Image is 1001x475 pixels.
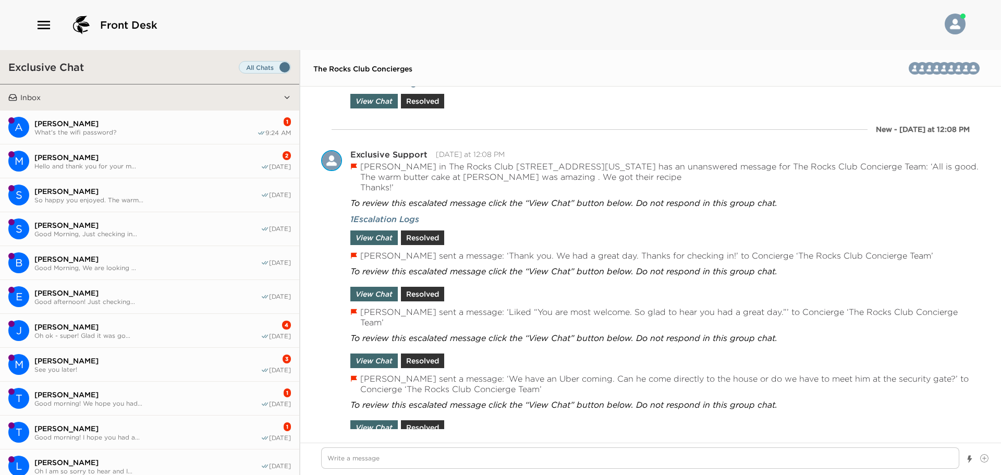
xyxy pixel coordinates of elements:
[269,163,291,171] span: [DATE]
[321,447,959,469] textarea: Write a message
[923,62,936,75] img: M
[282,321,291,330] div: 4
[350,399,777,410] span: To review this escalated message click the “View Chat” button below. Do not respond in this group...
[8,252,29,273] div: B
[20,93,41,102] p: Inbox
[265,129,291,137] span: 9:24 AM
[436,150,505,159] time: 2025-10-02T19:08:55.132Z
[284,422,291,431] div: 1
[967,62,980,75] div: The Rocks Club Concierge Team
[69,13,94,38] img: logo
[269,366,291,374] span: [DATE]
[321,150,342,171] div: Exclusive Support
[8,117,29,138] div: A
[34,162,261,170] span: Hello and thank you for your m...
[916,62,929,75] div: Valeriia Iurkov's Concierge
[360,373,980,394] p: [PERSON_NAME] sent a message: ‘We have an Uber coming. Can he come directly to the house or do we...
[8,286,29,307] div: Eileen Kolakowski
[401,287,444,301] button: Resolved
[283,151,291,160] div: 2
[8,354,29,375] div: M
[269,332,291,340] span: [DATE]
[8,320,29,341] div: Jeffrey Weidell
[34,433,261,441] span: Good morning! I hope you had a...
[350,213,419,225] button: 1Escalation Logs
[34,128,257,136] span: What's the wifi password?
[945,14,966,34] img: User
[100,18,157,32] span: Front Desk
[34,356,261,366] span: [PERSON_NAME]
[269,400,291,408] span: [DATE]
[8,320,29,341] div: J
[350,333,777,343] span: To review this escalated message click the “View Chat” button below. Do not respond in this group...
[401,230,444,245] button: Resolved
[34,221,261,230] span: [PERSON_NAME]
[34,119,257,128] span: [PERSON_NAME]
[923,62,936,75] div: MollyONeil (Partner)
[8,252,29,273] div: Brian Cereghino
[350,198,777,208] span: To review this escalated message click the “View Chat” button below. Do not respond in this group...
[34,467,261,475] span: Oh I am so sorry to hear and I...
[350,230,398,245] button: View Chat
[360,161,980,192] p: [PERSON_NAME] in The Rocks Club [STREET_ADDRESS][US_STATE] has an unanswered message for The Rock...
[401,420,444,435] button: Resolved
[350,266,777,276] span: To review this escalated message click the “View Chat” button below. Do not respond in this group...
[34,458,261,467] span: [PERSON_NAME]
[401,94,444,108] button: Resolved
[350,213,419,225] span: 1 Escalation Logs
[8,151,29,172] div: M
[239,61,291,74] label: Set all destinations
[8,354,29,375] div: Mike Huber
[284,117,291,126] div: 1
[966,450,973,468] button: Show templates
[34,288,261,298] span: [PERSON_NAME]
[34,254,261,264] span: [PERSON_NAME]
[909,62,921,75] img: H
[360,250,933,261] p: [PERSON_NAME] sent a message: ‘Thank you. We had a great day. Thanks for checking in!’ to Concier...
[269,293,291,301] span: [DATE]
[8,60,84,74] h3: Exclusive Chat
[269,191,291,199] span: [DATE]
[8,422,29,443] div: T
[269,225,291,233] span: [DATE]
[8,185,29,205] div: Steven Rice
[8,185,29,205] div: S
[34,399,261,407] span: Good morning! We hope you had...
[916,62,929,75] img: V
[34,230,261,238] span: Good Morning, Just checking in...
[8,286,29,307] div: E
[34,390,261,399] span: [PERSON_NAME]
[34,153,261,162] span: [PERSON_NAME]
[931,62,943,75] img: B
[34,264,261,272] span: Good Morning, We are looking ...
[350,150,428,159] div: Exclusive Support
[350,287,398,301] button: View Chat
[360,307,980,327] p: [PERSON_NAME] sent a message: ‘Liked “You are most welcome. So glad to hear you had a great day.”...
[350,420,398,435] button: View Chat
[34,298,261,306] span: Good afternoon! Just checking...
[8,388,29,409] div: Tom Widener
[284,388,291,397] div: 1
[350,354,398,368] button: View Chat
[34,322,261,332] span: [PERSON_NAME]
[8,117,29,138] div: Andy Maletis
[931,62,943,75] div: Bridget Berry
[876,124,970,135] div: New - [DATE] at 12:08 PM
[350,94,398,108] button: View Chat
[8,218,29,239] div: Susan Rice
[34,424,261,433] span: [PERSON_NAME]
[34,187,261,196] span: [PERSON_NAME]
[34,332,261,339] span: Oh ok - super! Glad it was go...
[269,259,291,267] span: [DATE]
[34,196,261,204] span: So happy you enjoyed. The warm...
[8,218,29,239] div: S
[269,434,291,442] span: [DATE]
[269,462,291,470] span: [DATE]
[967,62,980,75] img: T
[283,355,291,363] div: 3
[34,366,261,373] span: See you later!
[313,64,412,74] span: The Rocks Club Concierges
[8,151,29,172] div: Mary Beth Flanagan
[8,388,29,409] div: T
[401,354,444,368] button: Resolved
